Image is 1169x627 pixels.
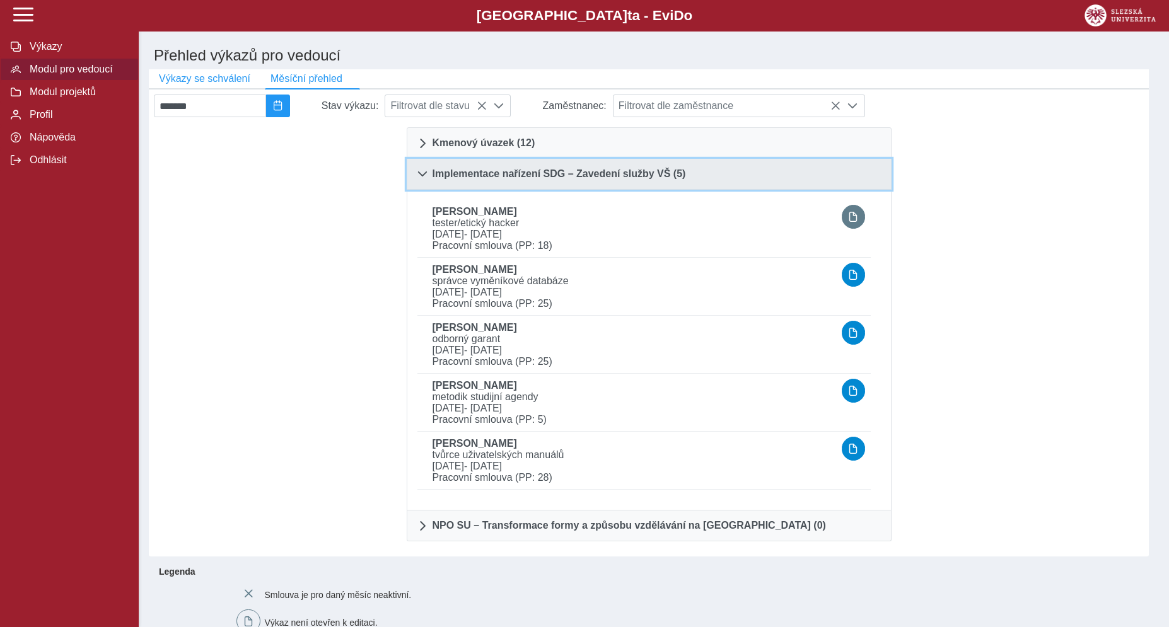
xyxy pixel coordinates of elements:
[433,169,686,179] span: Implementace nařízení SDG – Zavedení služby VŠ (5)
[26,86,128,98] span: Modul projektů
[38,8,1131,24] b: [GEOGRAPHIC_DATA] a - Evi
[427,229,837,240] span: [DATE]
[26,132,128,143] span: Nápověda
[149,69,260,88] button: Výkazy se schválení
[464,345,502,355] span: - [DATE]
[427,275,837,287] span: správce vyměníkové databáze
[427,414,837,425] span: Pracovní smlouva (PP: 5)
[265,617,378,627] span: Výkaz není otevřen k editaci.
[427,391,837,403] span: metodik studijní agendy
[433,438,517,449] b: [PERSON_NAME]
[260,69,352,88] button: Měsíční přehled
[427,345,837,356] span: [DATE]
[464,461,502,471] span: - [DATE]
[385,95,486,117] span: Filtrovat dle stavu
[627,8,632,23] span: t
[684,8,693,23] span: o
[26,64,128,75] span: Modul pro vedoucí
[290,95,385,117] div: Stav výkazu:
[464,229,502,239] span: - [DATE]
[159,73,250,84] span: Výkazy se schválení
[1085,4,1156,26] img: logo_web_su.png
[427,298,837,309] span: Pracovní smlouva (PP: 25)
[433,322,517,333] b: [PERSON_NAME]
[511,95,612,117] div: Zaměstnanec:
[433,138,535,148] span: Kmenový úvazek (12)
[427,403,837,414] span: [DATE]
[26,41,128,52] span: Výkazy
[433,380,517,391] b: [PERSON_NAME]
[427,333,837,345] span: odborný garant
[26,154,128,166] span: Odhlásit
[433,264,517,275] b: [PERSON_NAME]
[265,590,412,600] span: Smlouva je pro daný měsíc neaktivní.
[433,206,517,217] b: [PERSON_NAME]
[614,95,840,117] span: Filtrovat dle zaměstnance
[433,521,826,531] span: NPO SU – Transformace formy a způsobu vzdělávání na [GEOGRAPHIC_DATA] (0)
[427,461,837,472] span: [DATE]
[673,8,683,23] span: D
[427,449,837,461] span: tvůrce uživatelských manuálů
[427,356,837,367] span: Pracovní smlouva (PP: 25)
[427,472,837,483] span: Pracovní smlouva (PP: 28)
[270,73,342,84] span: Měsíční přehled
[26,109,128,120] span: Profil
[464,287,502,297] span: - [DATE]
[427,287,837,298] span: [DATE]
[266,95,290,117] button: 2025/09
[427,240,837,251] span: Pracovní smlouva (PP: 18)
[464,403,502,413] span: - [DATE]
[149,42,1159,69] h1: Přehled výkazů pro vedoucí
[427,217,837,229] span: tester/etický hacker
[154,561,1144,582] b: Legenda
